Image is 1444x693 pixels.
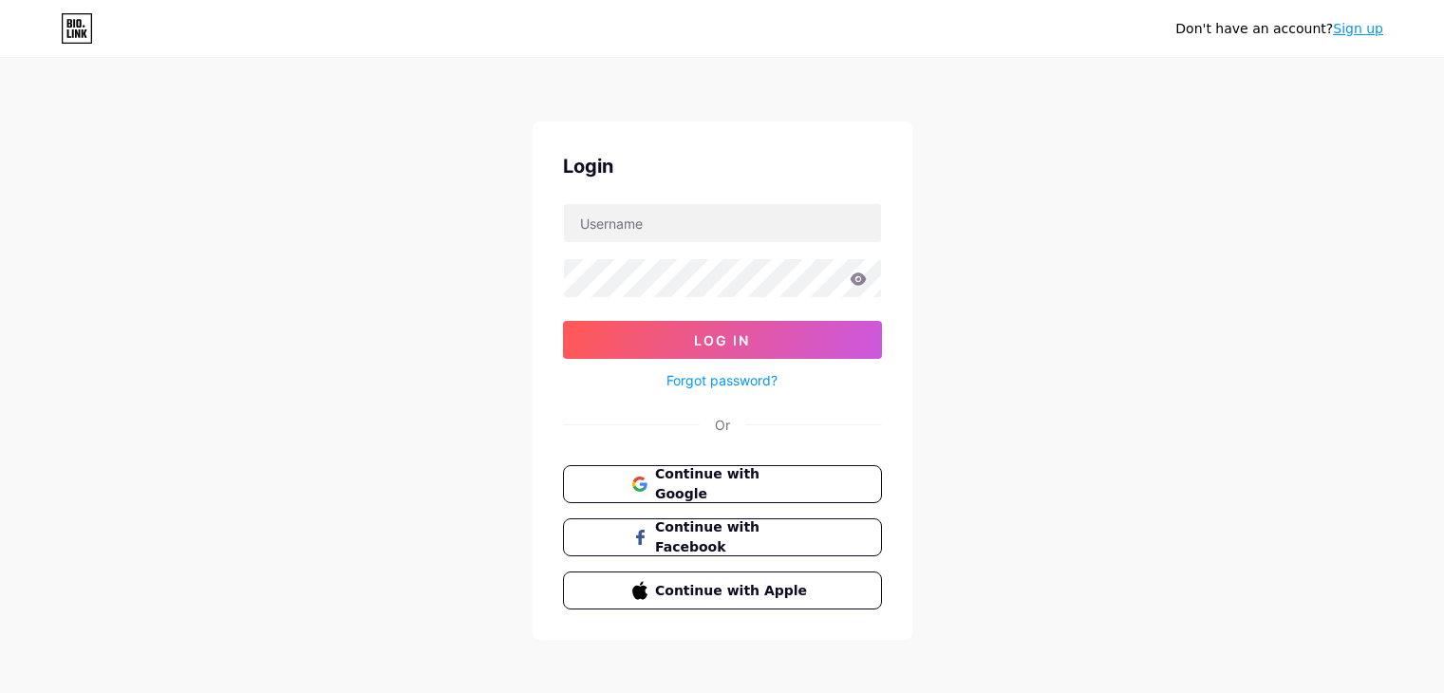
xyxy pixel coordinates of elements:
[655,464,812,504] span: Continue with Google
[694,332,750,348] span: Log In
[563,518,882,556] button: Continue with Facebook
[666,370,778,390] a: Forgot password?
[563,571,882,609] button: Continue with Apple
[563,465,882,503] button: Continue with Google
[715,415,730,435] div: Or
[563,321,882,359] button: Log In
[564,204,881,242] input: Username
[655,581,812,601] span: Continue with Apple
[1175,19,1383,39] div: Don't have an account?
[1333,21,1383,36] a: Sign up
[563,152,882,180] div: Login
[655,517,812,557] span: Continue with Facebook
